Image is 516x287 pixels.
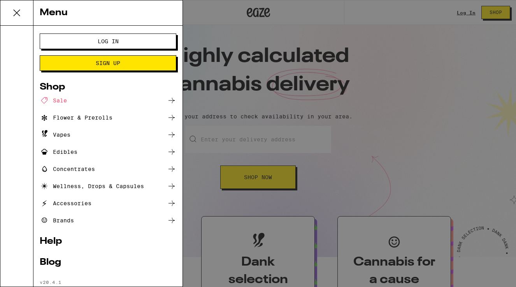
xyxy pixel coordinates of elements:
[96,60,120,66] span: Sign Up
[40,216,74,225] div: Brands
[40,96,67,105] div: Sale
[40,83,176,92] a: Shop
[40,130,70,139] div: Vapes
[40,164,176,174] a: Concentrates
[40,130,176,139] a: Vapes
[98,39,119,44] span: Log In
[40,237,176,246] a: Help
[40,96,176,105] a: Sale
[40,181,144,191] div: Wellness, Drops & Capsules
[40,181,176,191] a: Wellness, Drops & Capsules
[40,113,112,122] div: Flower & Prerolls
[40,60,176,66] a: Sign Up
[40,199,91,208] div: Accessories
[40,147,77,157] div: Edibles
[40,33,176,49] button: Log In
[40,164,95,174] div: Concentrates
[40,113,176,122] a: Flower & Prerolls
[40,280,61,285] span: v 20.4.1
[40,258,176,267] a: Blog
[40,55,176,71] button: Sign Up
[40,199,176,208] a: Accessories
[40,147,176,157] a: Edibles
[33,0,183,26] div: Menu
[40,216,176,225] a: Brands
[40,38,176,44] a: Log In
